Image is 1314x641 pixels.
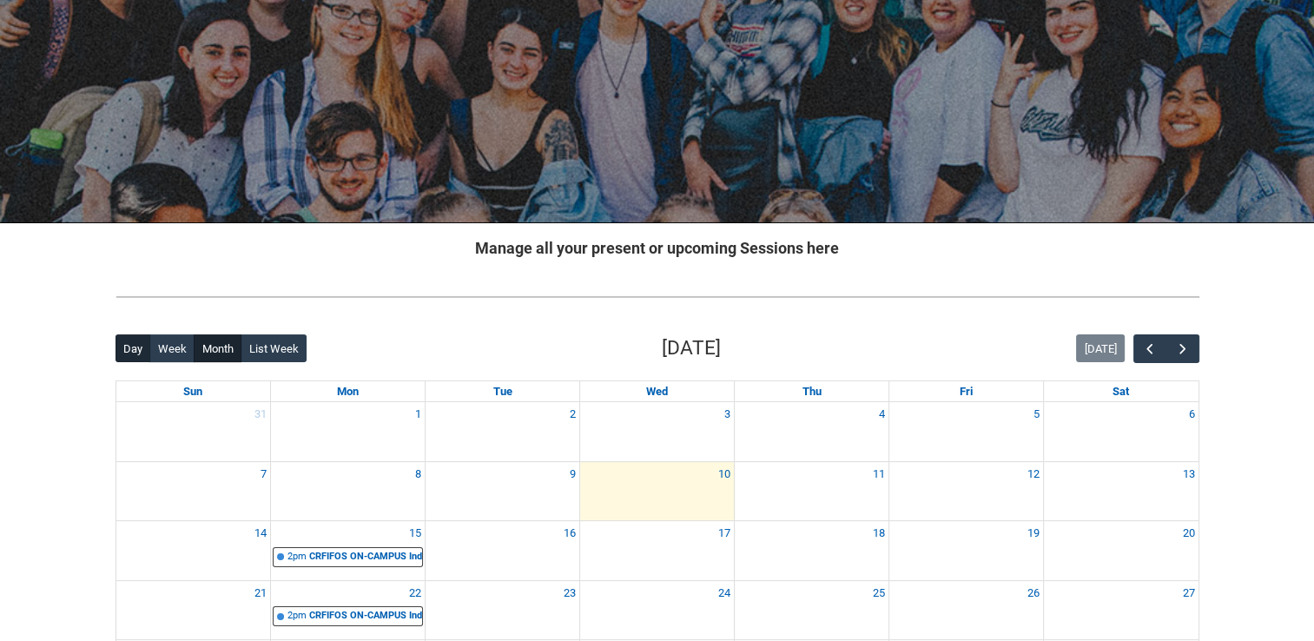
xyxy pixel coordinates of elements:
td: Go to September 4, 2025 [735,402,889,461]
a: Go to September 13, 2025 [1179,462,1198,486]
a: Go to September 11, 2025 [869,462,888,486]
td: Go to September 20, 2025 [1044,521,1198,581]
button: Next Month [1165,334,1198,363]
td: Go to September 8, 2025 [271,461,426,521]
button: [DATE] [1076,334,1125,362]
td: Go to September 2, 2025 [426,402,580,461]
img: REDU_GREY_LINE [116,287,1199,306]
a: Go to August 31, 2025 [251,402,270,426]
a: Go to September 19, 2025 [1024,521,1043,545]
a: Go to September 15, 2025 [406,521,425,545]
td: Go to September 10, 2025 [580,461,735,521]
a: Go to September 1, 2025 [412,402,425,426]
a: Go to September 12, 2025 [1024,462,1043,486]
button: List Week [241,334,307,362]
td: Go to September 11, 2025 [735,461,889,521]
td: Go to September 24, 2025 [580,580,735,640]
a: Go to September 6, 2025 [1185,402,1198,426]
td: Go to September 23, 2025 [426,580,580,640]
td: Go to September 3, 2025 [580,402,735,461]
td: Go to September 13, 2025 [1044,461,1198,521]
td: Go to September 9, 2025 [426,461,580,521]
button: Week [149,334,195,362]
a: Go to September 14, 2025 [251,521,270,545]
td: Go to August 31, 2025 [116,402,271,461]
td: Go to September 27, 2025 [1044,580,1198,640]
td: Go to September 12, 2025 [889,461,1044,521]
td: Go to September 6, 2025 [1044,402,1198,461]
a: Sunday [180,381,206,402]
button: Month [194,334,241,362]
a: Go to September 3, 2025 [721,402,734,426]
a: Saturday [1109,381,1132,402]
div: CRFIFOS ON-CAMPUS Industry Foundations (Tutorial 6) | [GEOGRAPHIC_DATA] ([GEOGRAPHIC_DATA].) (cap... [309,550,422,565]
a: Go to September 23, 2025 [560,581,579,605]
a: Go to September 18, 2025 [869,521,888,545]
a: Go to September 9, 2025 [566,462,579,486]
a: Go to September 26, 2025 [1024,581,1043,605]
button: Day [116,334,151,362]
a: Go to September 25, 2025 [869,581,888,605]
div: CRFIFOS ON-CAMPUS Industry Foundations (Tutorial 6) | [GEOGRAPHIC_DATA] ([GEOGRAPHIC_DATA].) (cap... [309,609,422,624]
td: Go to September 14, 2025 [116,521,271,581]
a: Go to September 16, 2025 [560,521,579,545]
div: 2pm [287,550,307,565]
td: Go to September 1, 2025 [271,402,426,461]
a: Go to September 22, 2025 [406,581,425,605]
td: Go to September 7, 2025 [116,461,271,521]
a: Thursday [799,381,825,402]
td: Go to September 15, 2025 [271,521,426,581]
a: Go to September 7, 2025 [257,462,270,486]
td: Go to September 22, 2025 [271,580,426,640]
td: Go to September 16, 2025 [426,521,580,581]
td: Go to September 19, 2025 [889,521,1044,581]
a: Go to September 24, 2025 [715,581,734,605]
a: Go to September 27, 2025 [1179,581,1198,605]
a: Go to September 20, 2025 [1179,521,1198,545]
a: Go to September 2, 2025 [566,402,579,426]
a: Monday [333,381,362,402]
a: Go to September 4, 2025 [875,402,888,426]
a: Go to September 21, 2025 [251,581,270,605]
a: Go to September 5, 2025 [1030,402,1043,426]
a: Tuesday [490,381,516,402]
div: 2pm [287,609,307,624]
a: Wednesday [643,381,671,402]
h2: Manage all your present or upcoming Sessions here [116,236,1199,260]
td: Go to September 18, 2025 [735,521,889,581]
a: Friday [956,381,976,402]
td: Go to September 17, 2025 [580,521,735,581]
button: Previous Month [1133,334,1166,363]
a: Go to September 10, 2025 [715,462,734,486]
h2: [DATE] [662,334,721,363]
td: Go to September 25, 2025 [735,580,889,640]
td: Go to September 26, 2025 [889,580,1044,640]
a: Go to September 17, 2025 [715,521,734,545]
td: Go to September 5, 2025 [889,402,1044,461]
a: Go to September 8, 2025 [412,462,425,486]
td: Go to September 21, 2025 [116,580,271,640]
